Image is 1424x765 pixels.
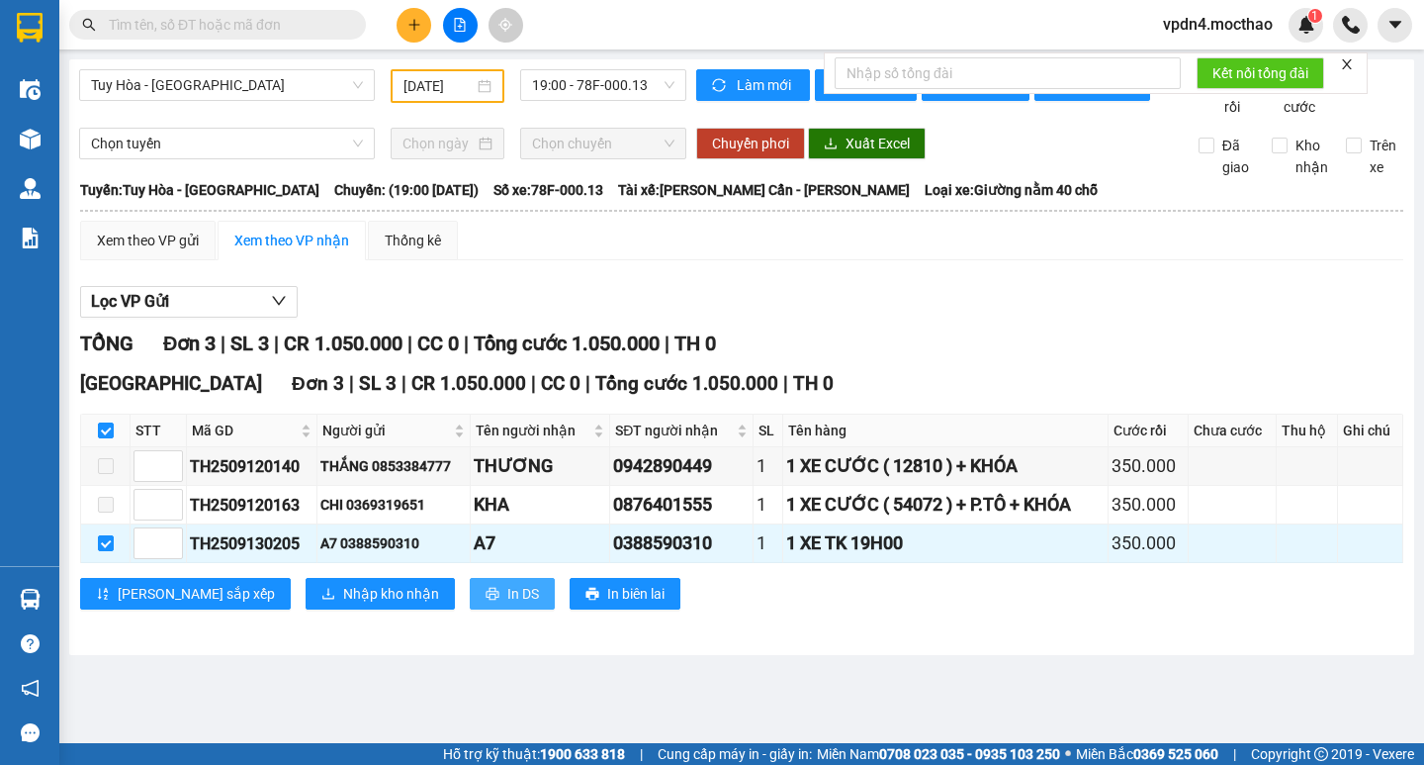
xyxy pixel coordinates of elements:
span: aim [498,18,512,32]
img: icon-new-feature [1297,16,1315,34]
div: SẾP CHƯƠNG [231,61,432,85]
img: warehouse-icon [20,129,41,149]
input: 13/09/2025 [403,75,474,97]
div: [GEOGRAPHIC_DATA] [231,17,432,61]
span: Miền Bắc [1076,743,1218,765]
span: Tên người nhận [476,420,590,441]
th: Chưa cước [1189,415,1277,447]
span: Tài xế: [PERSON_NAME] Cẩn - [PERSON_NAME] [618,179,910,201]
span: SL 3 [359,372,397,395]
span: Chuyến: (19:00 [DATE]) [334,179,479,201]
span: down [271,293,287,309]
span: Cung cấp máy in - giấy in: [658,743,812,765]
span: TỔNG [80,332,133,355]
td: TH2509120163 [187,486,317,525]
div: 0876401555 [613,491,750,519]
strong: 0708 023 035 - 0935 103 250 [879,746,1060,762]
div: 1 [756,529,779,557]
button: Kết nối tổng đài [1197,57,1324,89]
span: sort-ascending [96,587,110,603]
span: Tổng cước 1.050.000 [474,332,660,355]
th: Cước rồi [1109,415,1188,447]
div: 1 XE CƯỚC ( 54072 ) + P.TÔ + KHÓA [786,491,1105,519]
span: | [349,372,354,395]
div: TH2509120163 [190,493,313,518]
div: THƯƠNG [474,452,607,480]
div: 0 [231,113,432,137]
div: Thống kê [385,230,441,251]
span: Tuy Hòa - Đà Nẵng [91,70,363,100]
span: Mã GD [192,420,297,441]
th: Ghi chú [1338,415,1403,447]
div: 1 [756,452,779,480]
span: caret-down [1386,16,1404,34]
td: 0942890449 [610,447,754,486]
span: | [221,332,225,355]
button: Chuyển phơi [696,128,805,159]
span: search [82,18,96,32]
span: | [407,332,412,355]
input: Tìm tên, số ĐT hoặc mã đơn [109,14,342,36]
th: Tên hàng [783,415,1109,447]
span: [PERSON_NAME] sắp xếp [118,583,275,605]
span: TH 0 [674,332,716,355]
span: | [640,743,643,765]
span: In biên lai [607,583,665,605]
button: file-add [443,8,478,43]
img: solution-icon [20,228,41,248]
div: TIẾN [17,61,218,85]
button: Lọc VP Gửi [80,286,298,318]
strong: 0369 525 060 [1133,746,1218,762]
span: CR 1.050.000 [411,372,526,395]
div: 1 XE CƯỚC ( 12810 ) + KHÓA [786,452,1105,480]
div: TH2509130205 [190,531,313,556]
span: Kết nối tổng đài [1212,62,1308,84]
span: file-add [453,18,467,32]
div: Xem theo VP gửi [97,230,199,251]
img: phone-icon [1342,16,1360,34]
span: printer [486,587,499,603]
span: Số xe: 78F-000.13 [493,179,603,201]
span: | [665,332,669,355]
span: | [783,372,788,395]
div: 1 [756,491,779,519]
div: A7 0388590310 [320,532,467,554]
td: TH2509120140 [187,447,317,486]
td: THƯƠNG [471,447,611,486]
span: Loại xe: Giường nằm 40 chỗ [925,179,1098,201]
span: Tổng cước 1.050.000 [595,372,778,395]
span: TH 0 [793,372,834,395]
span: Hỗ trợ kỹ thuật: [443,743,625,765]
button: caret-down [1378,8,1412,43]
button: aim [489,8,523,43]
span: SĐT người nhận [615,420,733,441]
td: 0388590310 [610,525,754,563]
span: | [531,372,536,395]
span: 19:00 - 78F-000.13 [532,70,674,100]
th: Thu hộ [1277,415,1338,447]
button: downloadXuất Excel [808,128,926,159]
span: Xuất Excel [845,133,910,154]
div: 350.000 [1112,452,1184,480]
button: printerIn phơi [815,69,917,101]
div: 0913445388 [231,85,432,113]
span: CC 0 [541,372,580,395]
div: 0388590310 [613,529,750,557]
div: CHI 0369319651 [320,494,467,516]
span: Chọn chuyến [532,129,674,158]
span: | [585,372,590,395]
span: download [321,587,335,603]
span: plus [407,18,421,32]
span: [GEOGRAPHIC_DATA] [80,372,262,395]
span: | [274,332,279,355]
span: question-circle [21,634,40,653]
span: SL 3 [230,332,269,355]
th: STT [131,415,187,447]
th: SL [754,415,783,447]
b: Tuyến: Tuy Hòa - [GEOGRAPHIC_DATA] [80,182,319,198]
span: Đơn 3 [163,332,216,355]
span: copyright [1314,747,1328,761]
span: ⚪️ [1065,750,1071,758]
span: Người gửi [322,420,450,441]
button: printerIn biên lai [570,578,680,610]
